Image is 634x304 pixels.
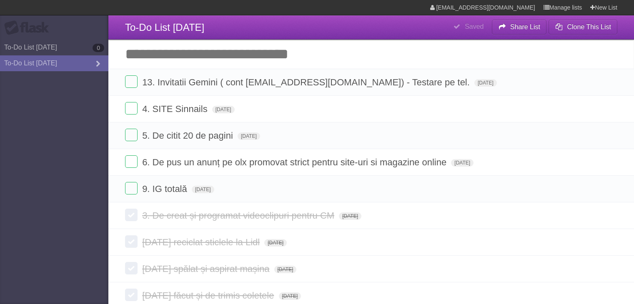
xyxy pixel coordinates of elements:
label: Done [125,289,138,301]
b: Share List [510,23,540,30]
span: [DATE] [279,292,301,300]
span: [DATE] [339,212,361,220]
span: [DATE] făcut și de trimis coletele [142,290,276,301]
button: Clone This List [549,20,617,35]
label: Done [125,75,138,88]
span: [DATE] reciclat sticlele la Lidl [142,237,262,247]
b: 0 [93,44,104,52]
b: Clone This List [567,23,611,30]
span: To-Do List [DATE] [125,22,204,33]
span: [DATE] [192,186,214,193]
span: [DATE] [451,159,474,167]
span: 9. IG totală [142,184,189,194]
label: Done [125,129,138,141]
label: Done [125,182,138,194]
button: Share List [492,20,547,35]
label: Done [125,102,138,115]
label: Done [125,209,138,221]
span: [DATE] [238,132,260,140]
span: 4. SITE Sinnails [142,104,210,114]
label: Done [125,262,138,274]
span: [DATE] [274,266,297,273]
span: [DATE] [474,79,497,87]
span: 3. De creat și programat videoclipuri pentru CM [142,210,336,221]
label: Done [125,235,138,248]
span: 13. Invitatii Gemini ( cont [EMAIL_ADDRESS][DOMAIN_NAME]) - Testare pe tel. [142,77,472,87]
label: Done [125,155,138,168]
b: Saved [465,23,484,30]
span: [DATE] spălat și aspirat mașina [142,264,271,274]
span: [DATE] [212,106,235,113]
span: [DATE] [264,239,287,247]
span: 5. De citit 20 de pagini [142,130,235,141]
div: Flask [4,20,54,35]
span: 6. De pus un anunț pe olx promovat strict pentru site-uri si magazine online [142,157,449,167]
